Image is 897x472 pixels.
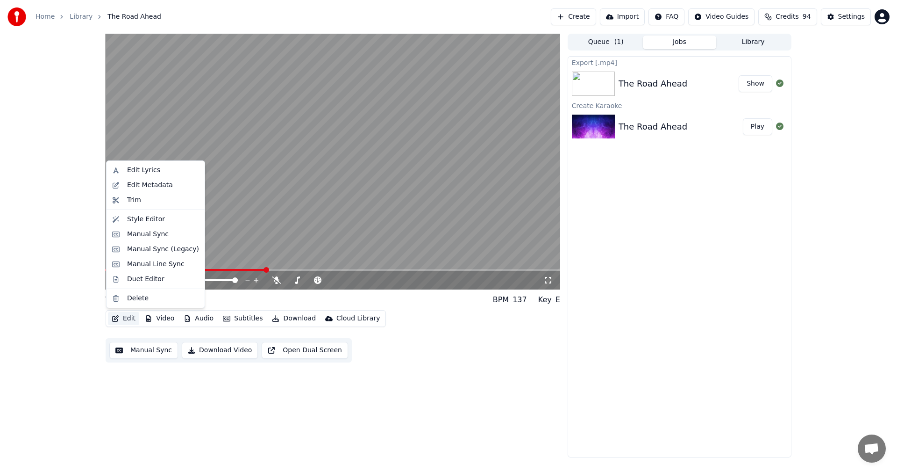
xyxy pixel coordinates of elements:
div: Trim [127,196,141,205]
button: Download Video [182,342,258,359]
div: The Road Ahead [106,293,182,306]
div: Edit Lyrics [127,166,160,175]
button: Import [600,8,645,25]
img: youka [7,7,26,26]
span: ( 1 ) [614,37,624,47]
button: Create [551,8,596,25]
div: Open chat [858,435,886,463]
button: Play [743,118,772,135]
span: The Road Ahead [107,12,161,22]
span: 94 [803,12,811,22]
button: Video Guides [688,8,755,25]
button: Manual Sync [109,342,178,359]
button: Audio [180,312,217,325]
a: Library [70,12,93,22]
div: Duet Editor [127,275,164,284]
button: FAQ [648,8,684,25]
div: Export [.mp4] [568,57,791,68]
button: Library [716,36,790,49]
button: Show [739,75,772,92]
span: Credits [776,12,798,22]
div: Create Karaoke [568,100,791,111]
button: Edit [108,312,139,325]
a: Home [36,12,55,22]
div: Manual Sync (Legacy) [127,245,199,254]
div: Edit Metadata [127,181,173,190]
div: Delete [127,294,149,303]
button: Settings [821,8,871,25]
div: Manual Line Sync [127,260,185,269]
div: Settings [838,12,865,22]
button: Download [268,312,320,325]
div: The Road Ahead [619,120,687,133]
div: BPM [493,294,509,305]
button: Jobs [643,36,717,49]
nav: breadcrumb [36,12,161,22]
div: Style Editor [127,215,165,224]
div: Key [538,294,552,305]
button: Queue [569,36,643,49]
button: Subtitles [219,312,266,325]
div: Manual Sync [127,230,169,239]
div: The Road Ahead [619,77,687,90]
div: E [555,294,560,305]
div: 137 [513,294,527,305]
button: Open Dual Screen [262,342,348,359]
button: Video [141,312,178,325]
button: Credits94 [758,8,817,25]
div: Cloud Library [336,314,380,323]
